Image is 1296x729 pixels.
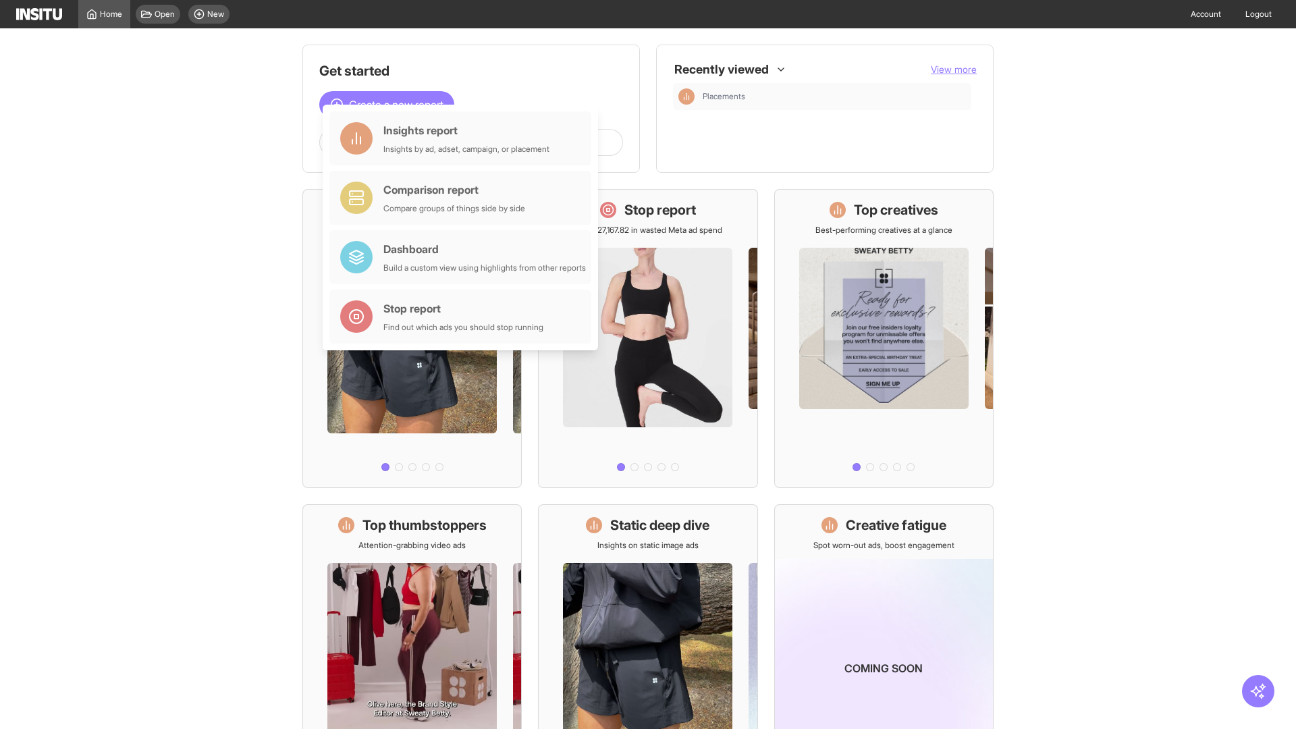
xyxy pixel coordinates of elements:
button: View more [931,63,977,76]
h1: Top creatives [854,200,938,219]
div: Stop report [383,300,543,317]
span: View more [931,63,977,75]
a: What's live nowSee all active ads instantly [302,189,522,488]
div: Comparison report [383,182,525,198]
span: Home [100,9,122,20]
h1: Top thumbstoppers [362,516,487,535]
span: Placements [703,91,966,102]
p: Insights on static image ads [597,540,699,551]
img: Logo [16,8,62,20]
div: Dashboard [383,241,586,257]
p: Save £27,167.82 in wasted Meta ad spend [573,225,722,236]
p: Best-performing creatives at a glance [815,225,952,236]
p: Attention-grabbing video ads [358,540,466,551]
div: Find out which ads you should stop running [383,322,543,333]
div: Build a custom view using highlights from other reports [383,263,586,273]
div: Insights [678,88,695,105]
span: Placements [703,91,745,102]
h1: Stop report [624,200,696,219]
h1: Get started [319,61,623,80]
a: Top creativesBest-performing creatives at a glance [774,189,994,488]
button: Create a new report [319,91,454,118]
div: Insights by ad, adset, campaign, or placement [383,144,549,155]
span: Open [155,9,175,20]
span: Create a new report [349,97,443,113]
span: New [207,9,224,20]
a: Stop reportSave £27,167.82 in wasted Meta ad spend [538,189,757,488]
h1: Static deep dive [610,516,709,535]
div: Compare groups of things side by side [383,203,525,214]
div: Insights report [383,122,549,138]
